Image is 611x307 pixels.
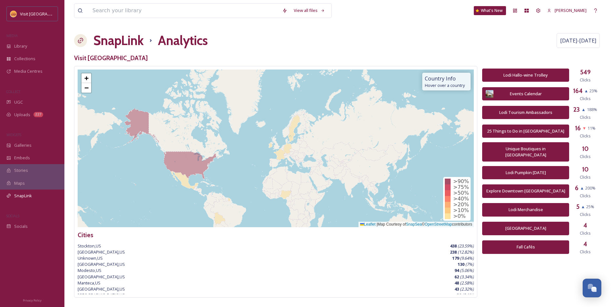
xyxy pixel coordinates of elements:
button: Lodi Tourism Ambassadors [482,106,569,119]
h3: 4 [583,221,587,230]
button: [GEOGRAPHIC_DATA] [482,222,569,235]
div: >40% [445,196,469,202]
span: Visit [GEOGRAPHIC_DATA] [20,11,70,17]
span: [GEOGRAPHIC_DATA] , US [78,249,125,255]
span: Clicks [580,114,591,120]
span: Hover over a country [425,82,468,88]
button: Unique Boutiques in [GEOGRAPHIC_DATA] [482,142,569,162]
a: Zoom out [81,83,91,93]
span: MEDIA [6,33,18,38]
strong: 48 [454,280,459,286]
div: >10% [445,208,469,213]
h3: 10 [582,165,589,174]
div: >50% [445,190,469,196]
a: What's New [474,6,506,15]
span: 188 % [587,107,597,112]
strong: 43 [454,286,459,292]
span: Library [14,43,27,49]
span: Media Centres [14,68,43,74]
a: Leaflet [360,222,376,227]
em: ( 5.06 %) [460,267,474,273]
span: ▼ [582,125,587,131]
button: Lodi Pumpkin [DATE] [482,166,569,179]
div: 227 [33,112,43,117]
strong: 94 [454,267,459,273]
h3: 4 [583,239,587,249]
button: Fall Cafés [482,240,569,254]
h3: 23 [573,105,580,114]
span: Modesto , US [78,267,101,274]
em: ( 12.82 %) [458,249,474,255]
div: Events Calendar [497,91,555,97]
span: Clicks [580,174,591,180]
span: Maps [14,180,25,186]
button: Lodi Merchandise [482,203,569,216]
span: Clicks [580,96,591,102]
a: SnapLink [93,31,144,50]
div: Lodi Pumpkin [DATE] [486,170,566,176]
span: − [84,84,89,92]
img: Square%20Social%20Visit%20Lodi.png [10,11,17,17]
span: Embeds [14,155,30,161]
div: Unique Boutiques in [GEOGRAPHIC_DATA] [486,146,566,158]
span: Clicks [580,230,591,236]
strong: 438 [450,243,457,249]
input: Search your library [89,4,279,18]
span: Unknown , US [78,255,103,261]
span: Stories [14,167,28,173]
em: ( 2.32 %) [460,286,474,292]
a: SnapSea [406,222,422,227]
strong: 179 [452,255,459,261]
span: 200 % [585,185,596,191]
span: 25 % [586,204,594,209]
em: ( 3.34 %) [460,274,474,280]
span: Manteca , US [78,280,100,286]
button: 25 Things to Do in [GEOGRAPHIC_DATA] [482,125,569,138]
span: Clicks [580,211,591,218]
span: Uploads [14,112,30,118]
h3: 6 [575,183,578,193]
div: [GEOGRAPHIC_DATA] [486,225,566,231]
div: Fall Cafés [486,244,566,250]
div: >75% [445,184,469,190]
span: Country Info [425,75,468,82]
span: Clicks [580,153,591,160]
button: Lodi Hallo-wine Trolley [482,69,569,82]
h1: Analytics [158,31,208,50]
strong: 238 [450,249,457,255]
span: Clicks [580,249,591,255]
span: Clicks [580,133,591,139]
strong: 62 [454,274,459,280]
span: Clicks [580,193,591,199]
span: Galleries [14,142,32,148]
span: ▲ [581,107,586,112]
em: ( 7 %) [465,261,474,267]
div: Explore Downtown [GEOGRAPHIC_DATA] [486,188,566,194]
h3: 16 [575,124,581,133]
span: ▲ [584,88,588,94]
h3: 5 [576,202,579,211]
span: SnapLink [14,193,32,199]
h3: Visit [GEOGRAPHIC_DATA] [74,53,601,63]
div: Lodi Hallo-wine Trolley [486,72,566,78]
span: Stockton , US [78,243,101,249]
span: + [84,74,89,82]
span: | [377,222,377,227]
span: 11 % [587,125,596,131]
span: [GEOGRAPHIC_DATA] , US [78,292,125,298]
a: OpenStreetMap [425,222,452,227]
a: [PERSON_NAME] [544,4,590,17]
em: ( 2.58 %) [460,280,474,286]
strong: 130 [458,261,464,267]
em: ( 2.1 %) [462,292,474,298]
div: >20% [445,202,469,208]
span: Socials [14,223,28,229]
div: >90% [445,179,469,184]
span: Clicks [580,77,591,83]
button: Explore Downtown [GEOGRAPHIC_DATA] [482,184,569,198]
div: Map Courtesy of © contributors [358,222,474,227]
em: ( 9.64 %) [460,255,474,261]
button: Open Chat [583,279,601,297]
span: [DATE] - [DATE] [560,37,596,44]
a: Privacy Policy [23,296,42,304]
